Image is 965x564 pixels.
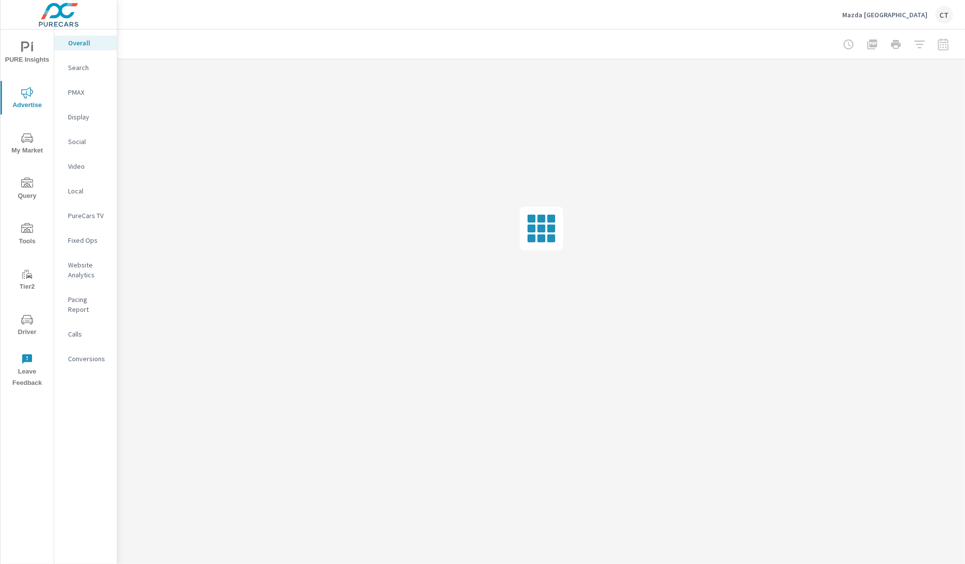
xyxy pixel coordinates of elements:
[54,292,117,317] div: Pacing Report
[3,268,51,293] span: Tier2
[3,314,51,338] span: Driver
[54,327,117,341] div: Calls
[3,178,51,202] span: Query
[68,235,109,245] p: Fixed Ops
[68,186,109,196] p: Local
[68,295,109,314] p: Pacing Report
[68,63,109,73] p: Search
[935,6,953,24] div: CT
[54,110,117,124] div: Display
[3,41,51,66] span: PURE Insights
[0,30,54,393] div: nav menu
[54,208,117,223] div: PureCars TV
[54,36,117,50] div: Overall
[54,233,117,248] div: Fixed Ops
[54,85,117,100] div: PMAX
[68,112,109,122] p: Display
[3,223,51,247] span: Tools
[68,161,109,171] p: Video
[68,260,109,280] p: Website Analytics
[68,211,109,221] p: PureCars TV
[68,38,109,48] p: Overall
[68,137,109,147] p: Social
[68,87,109,97] p: PMAX
[3,132,51,156] span: My Market
[54,184,117,198] div: Local
[54,60,117,75] div: Search
[54,159,117,174] div: Video
[68,329,109,339] p: Calls
[3,87,51,111] span: Advertise
[54,134,117,149] div: Social
[54,351,117,366] div: Conversions
[842,10,928,19] p: Mazda [GEOGRAPHIC_DATA]
[68,354,109,364] p: Conversions
[3,353,51,389] span: Leave Feedback
[54,258,117,282] div: Website Analytics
